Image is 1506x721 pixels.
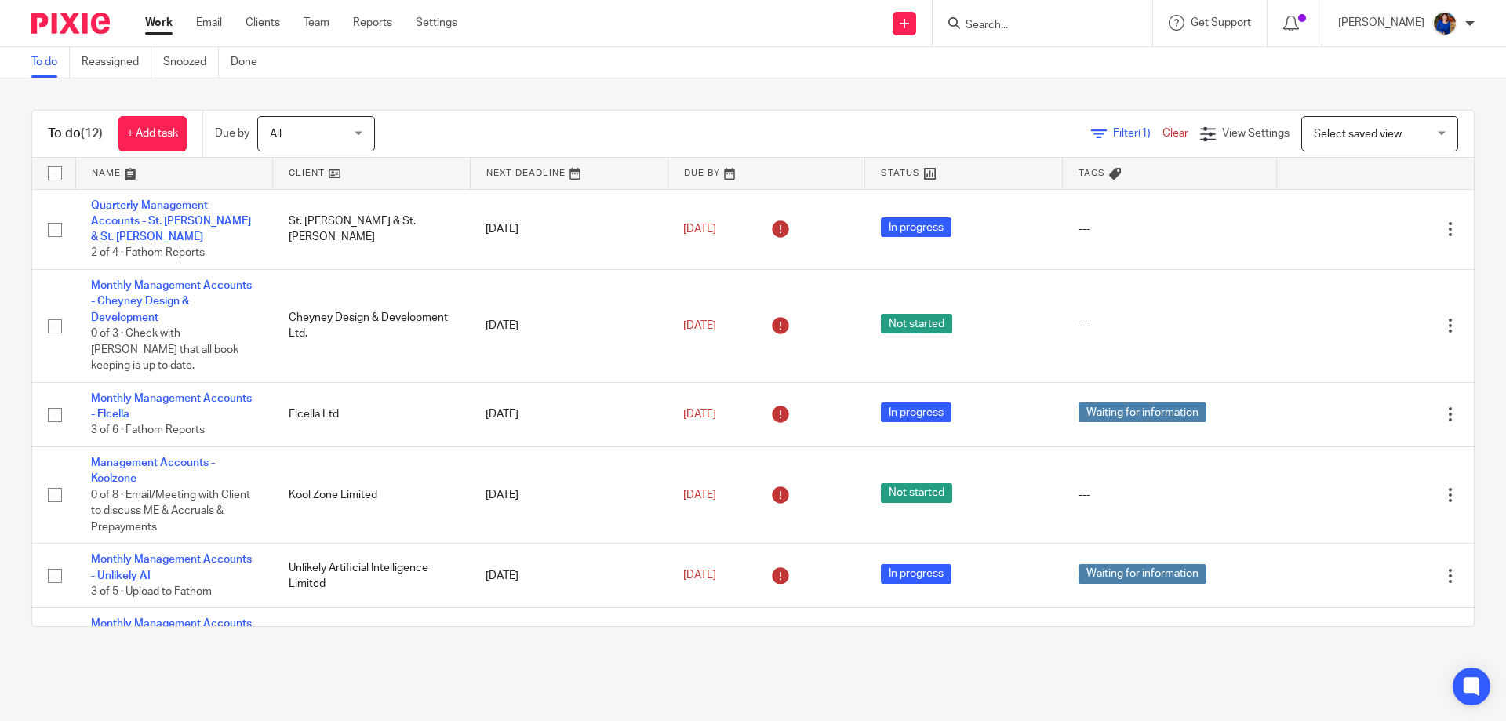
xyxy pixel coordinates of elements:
[82,47,151,78] a: Reassigned
[881,402,951,422] span: In progress
[470,608,668,705] td: [DATE]
[1314,129,1402,140] span: Select saved view
[91,490,250,533] span: 0 of 8 · Email/Meeting with Client to discuss ME & Accruals & Prepayments
[470,446,668,543] td: [DATE]
[31,13,110,34] img: Pixie
[683,409,716,420] span: [DATE]
[416,15,457,31] a: Settings
[91,457,215,484] a: Management Accounts - Koolzone
[91,328,238,371] span: 0 of 3 · Check with [PERSON_NAME] that all book keeping is up to date.
[1079,564,1206,584] span: Waiting for information
[273,382,471,446] td: Elcella Ltd
[470,544,668,608] td: [DATE]
[470,189,668,270] td: [DATE]
[91,425,205,436] span: 3 of 6 · Fathom Reports
[881,483,952,503] span: Not started
[48,126,103,142] h1: To do
[91,280,252,323] a: Monthly Management Accounts - Cheyney Design & Development
[91,393,252,420] a: Monthly Management Accounts - Elcella
[1079,487,1261,503] div: ---
[91,618,252,645] a: Monthly Management Accounts - Robok
[683,320,716,331] span: [DATE]
[273,270,471,383] td: Cheyney Design & Development Ltd.
[91,248,205,259] span: 2 of 4 · Fathom Reports
[91,554,252,581] a: Monthly Management Accounts - Unlikely AI
[1432,11,1457,36] img: Nicole.jpeg
[964,19,1105,33] input: Search
[273,544,471,608] td: Unlikely Artificial Intelligence Limited
[470,270,668,383] td: [DATE]
[1079,318,1261,333] div: ---
[231,47,269,78] a: Done
[1138,128,1151,139] span: (1)
[683,490,716,501] span: [DATE]
[881,564,951,584] span: In progress
[1079,402,1206,422] span: Waiting for information
[118,116,187,151] a: + Add task
[1162,128,1188,139] a: Clear
[683,570,716,581] span: [DATE]
[683,224,716,235] span: [DATE]
[1338,15,1424,31] p: [PERSON_NAME]
[163,47,219,78] a: Snoozed
[91,200,251,243] a: Quarterly Management Accounts - St. [PERSON_NAME] & St. [PERSON_NAME]
[81,127,103,140] span: (12)
[273,608,471,705] td: RoboK Limited
[246,15,280,31] a: Clients
[353,15,392,31] a: Reports
[470,382,668,446] td: [DATE]
[881,314,952,333] span: Not started
[196,15,222,31] a: Email
[1222,128,1290,139] span: View Settings
[91,586,212,597] span: 3 of 5 · Upload to Fathom
[1079,221,1261,237] div: ---
[145,15,173,31] a: Work
[1079,169,1105,177] span: Tags
[273,189,471,270] td: St. [PERSON_NAME] & St. [PERSON_NAME]
[304,15,329,31] a: Team
[881,217,951,237] span: In progress
[1113,128,1162,139] span: Filter
[31,47,70,78] a: To do
[270,129,282,140] span: All
[273,446,471,543] td: Kool Zone Limited
[1191,17,1251,28] span: Get Support
[215,126,249,141] p: Due by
